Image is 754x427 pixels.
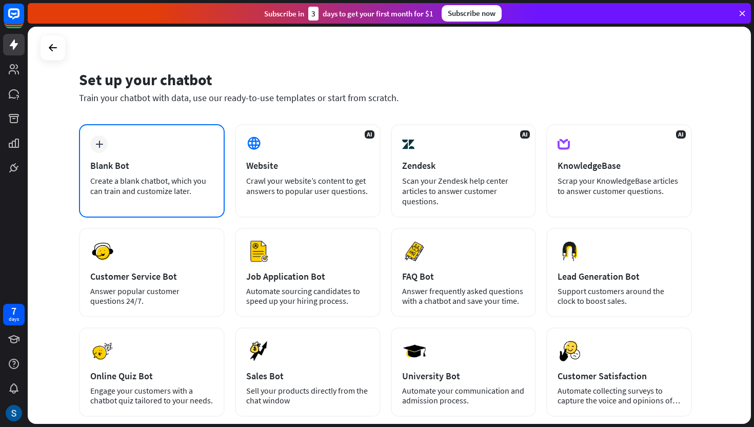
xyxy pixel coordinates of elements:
[402,176,525,206] div: Scan your Zendesk help center articles to answer customer questions.
[90,176,213,196] div: Create a blank chatbot, which you can train and customize later.
[11,306,16,316] div: 7
[520,130,530,139] span: AI
[90,386,213,405] div: Engage your customers with a chatbot quiz tailored to your needs.
[90,286,213,306] div: Answer popular customer questions 24/7.
[676,130,686,139] span: AI
[90,370,213,382] div: Online Quiz Bot
[402,270,525,282] div: FAQ Bot
[402,370,525,382] div: University Bot
[95,141,103,148] i: plus
[558,160,681,171] div: KnowledgeBase
[558,270,681,282] div: Lead Generation Bot
[442,5,502,22] div: Subscribe now
[558,370,681,382] div: Customer Satisfaction
[79,70,692,89] div: Set up your chatbot
[79,92,692,104] div: Train your chatbot with data, use our ready-to-use templates or start from scratch.
[264,7,433,21] div: Subscribe in days to get your first month for $1
[246,176,369,196] div: Crawl your website’s content to get answers to popular user questions.
[558,176,681,196] div: Scrap your KnowledgeBase articles to answer customer questions.
[246,286,369,306] div: Automate sourcing candidates to speed up your hiring process.
[365,130,374,139] span: AI
[402,386,525,405] div: Automate your communication and admission process.
[246,270,369,282] div: Job Application Bot
[308,7,319,21] div: 3
[402,286,525,306] div: Answer frequently asked questions with a chatbot and save your time.
[9,316,19,323] div: days
[90,270,213,282] div: Customer Service Bot
[558,386,681,405] div: Automate collecting surveys to capture the voice and opinions of your customers.
[8,4,39,35] button: Open LiveChat chat widget
[90,160,213,171] div: Blank Bot
[246,370,369,382] div: Sales Bot
[558,286,681,306] div: Support customers around the clock to boost sales.
[246,386,369,405] div: Sell your products directly from the chat window
[402,160,525,171] div: Zendesk
[3,304,25,325] a: 7 days
[246,160,369,171] div: Website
